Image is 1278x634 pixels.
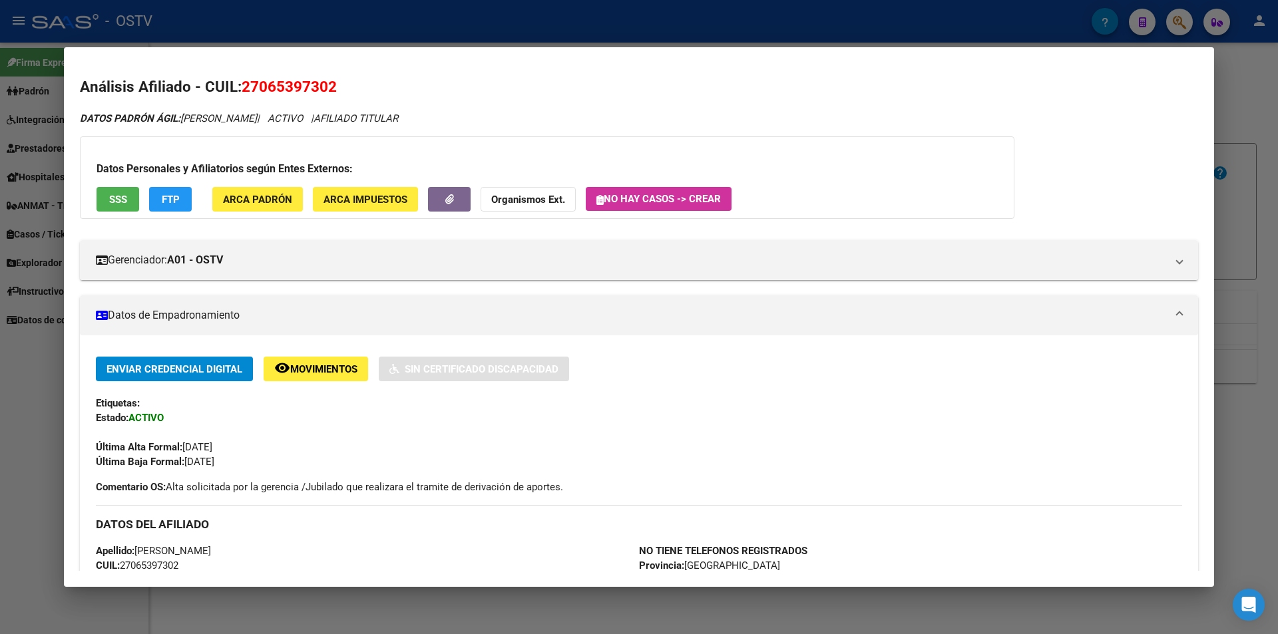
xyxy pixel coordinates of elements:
[323,194,407,206] span: ARCA Impuestos
[96,545,211,557] span: [PERSON_NAME]
[80,240,1198,280] mat-expansion-panel-header: Gerenciador:A01 - OSTV
[128,412,164,424] strong: ACTIVO
[96,357,253,381] button: Enviar Credencial Digital
[97,161,998,177] h3: Datos Personales y Afiliatorios según Entes Externos:
[96,252,1166,268] mat-panel-title: Gerenciador:
[596,193,721,205] span: No hay casos -> Crear
[106,363,242,375] span: Enviar Credencial Digital
[242,78,337,95] span: 27065397302
[639,559,684,571] strong: Provincia:
[97,187,139,212] button: SSS
[96,307,1166,323] mat-panel-title: Datos de Empadronamiento
[149,187,192,212] button: FTP
[80,112,180,124] strong: DATOS PADRÓN ÁGIL:
[96,441,212,453] span: [DATE]
[481,187,576,212] button: Organismos Ext.
[96,397,140,409] strong: Etiquetas:
[290,363,357,375] span: Movimientos
[639,545,807,557] strong: NO TIENE TELEFONOS REGISTRADOS
[96,559,120,571] strong: CUIL:
[274,360,290,376] mat-icon: remove_red_eye
[639,559,780,571] span: [GEOGRAPHIC_DATA]
[80,76,1198,98] h2: Análisis Afiliado - CUIL:
[96,545,134,557] strong: Apellido:
[80,112,257,124] span: [PERSON_NAME]
[109,194,127,206] span: SSS
[212,187,303,212] button: ARCA Padrón
[162,194,180,206] span: FTP
[96,456,184,468] strong: Última Baja Formal:
[405,363,558,375] span: Sin Certificado Discapacidad
[80,112,398,124] i: | ACTIVO |
[379,357,569,381] button: Sin Certificado Discapacidad
[491,194,565,206] strong: Organismos Ext.
[96,412,128,424] strong: Estado:
[96,559,178,571] span: 27065397302
[223,194,292,206] span: ARCA Padrón
[586,187,732,211] button: No hay casos -> Crear
[96,517,1182,532] h3: DATOS DEL AFILIADO
[96,456,214,468] span: [DATE]
[167,252,223,268] strong: A01 - OSTV
[313,187,418,212] button: ARCA Impuestos
[1233,589,1265,621] div: Open Intercom Messenger
[96,441,182,453] strong: Última Alta Formal:
[264,357,368,381] button: Movimientos
[96,481,166,493] strong: Comentario OS:
[314,112,398,124] span: AFILIADO TITULAR
[96,480,563,494] span: Alta solicitada por la gerencia /Jubilado que realizara el tramite de derivación de aportes.
[80,295,1198,335] mat-expansion-panel-header: Datos de Empadronamiento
